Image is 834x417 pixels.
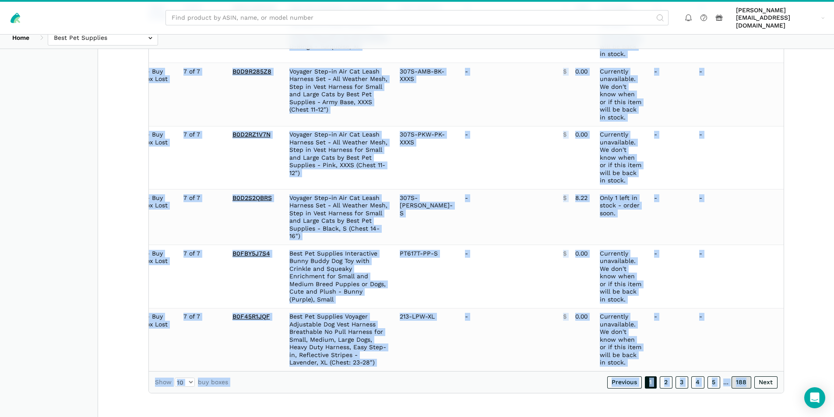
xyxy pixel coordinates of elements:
td: 213-LPW-XL [394,308,459,371]
td: 7 of 7 [177,63,226,126]
td: - [693,245,791,308]
span: $ [563,131,567,139]
td: Currently unavailable. We don't know when or if this item will be back in stock. [594,126,648,189]
td: 307S-PKW-PK-XXXS [394,126,459,189]
td: Voyager Step-in Air Cat Leash Harness Set - All Weather Mesh, Step in Vest Harness for Small and ... [283,63,394,126]
a: 3 [676,376,688,389]
a: 2 [660,376,672,389]
td: - [648,189,693,245]
td: - [459,189,557,245]
span: 0.00 [575,131,588,139]
td: - [693,63,791,126]
span: 8.22 [575,194,588,202]
td: 307S-[PERSON_NAME]-S [394,189,459,245]
a: B0D2RZ1V7N [232,131,271,138]
td: - [459,126,557,189]
a: 188 [732,376,751,389]
span: $ [563,68,567,76]
span: 0.00 [575,68,588,76]
a: 1 [645,376,657,389]
a: Home [6,30,35,45]
span: 0.00 [575,313,588,321]
td: Best Pet Supplies Interactive Bunny Buddy Dog Toy with Crinkle and Squeaky Enrichment for Small a... [283,245,394,308]
td: - [693,189,791,245]
span: … [723,378,728,386]
td: - [693,126,791,189]
td: 7 of 7 [177,245,226,308]
a: Next [754,376,778,389]
td: 7 of 7 [177,189,226,245]
td: - [459,63,557,126]
td: 307S-AMB-BK-XXXS [394,63,459,126]
td: 1 - Buy Box Lost [136,245,177,308]
span: 0.00 [575,250,588,258]
td: - [459,245,557,308]
span: $ [563,250,567,258]
a: B0FBY5J7S4 [232,250,270,257]
td: 1 - Buy Box Lost [136,63,177,126]
a: 4 [691,376,704,389]
td: PT617T-PP-S [394,245,459,308]
input: Best Pet Supplies [48,30,158,45]
span: $ [563,194,567,202]
td: 7 of 7 [177,126,226,189]
a: B0F45R1JQF [232,313,270,320]
td: - [459,308,557,371]
a: B0D9R285Z8 [232,68,271,75]
select: Showbuy boxes [175,378,195,387]
td: Currently unavailable. We don't know when or if this item will be back in stock. [594,63,648,126]
td: - [648,63,693,126]
div: Open Intercom Messenger [804,387,825,408]
td: - [648,308,693,371]
td: Only 1 left in stock - order soon. [594,189,648,245]
a: Previous [607,376,642,389]
td: - [648,126,693,189]
span: $ [563,313,567,321]
input: Find product by ASIN, name, or model number [165,10,669,25]
a: B0D2S2QBRS [232,194,272,201]
a: 5 [707,376,720,389]
td: 1 - Buy Box Lost [136,308,177,371]
td: - [693,308,791,371]
td: Voyager Step-in Air Cat Leash Harness Set - All Weather Mesh, Step in Vest Harness for Small and ... [283,189,394,245]
td: 1 - Buy Box Lost [136,189,177,245]
span: [PERSON_NAME][EMAIL_ADDRESS][DOMAIN_NAME] [736,7,818,30]
label: Show buy boxes [155,378,228,387]
td: Currently unavailable. We don't know when or if this item will be back in stock. [594,308,648,371]
td: Voyager Step-in Air Cat Leash Harness Set - All Weather Mesh, Step in Vest Harness for Small and ... [283,126,394,189]
td: Best Pet Supplies Voyager Adjustable Dog Vest Harness Breathable No Pull Harness for Small, Mediu... [283,308,394,371]
a: [PERSON_NAME][EMAIL_ADDRESS][DOMAIN_NAME] [733,5,828,31]
td: Currently unavailable. We don't know when or if this item will be back in stock. [594,245,648,308]
td: 1 - Buy Box Lost [136,126,177,189]
td: - [648,245,693,308]
td: 7 of 7 [177,308,226,371]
